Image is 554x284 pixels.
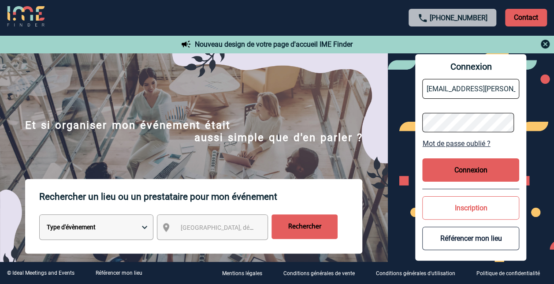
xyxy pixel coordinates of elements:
p: Mentions légales [222,271,262,277]
button: Référencer mon lieu [422,227,519,250]
p: Rechercher un lieu ou un prestataire pour mon événement [39,179,362,214]
a: [PHONE_NUMBER] [430,14,487,22]
button: Connexion [422,158,519,182]
img: call-24-px.png [417,13,428,23]
a: Mentions légales [215,269,276,277]
button: Inscription [422,196,519,220]
input: Rechercher [271,214,338,239]
p: Contact [505,9,547,26]
input: Email * [422,79,519,99]
p: Conditions générales d'utilisation [376,271,455,277]
a: Référencer mon lieu [96,270,142,276]
p: Conditions générales de vente [283,271,355,277]
a: Conditions générales de vente [276,269,369,277]
a: Mot de passe oublié ? [422,139,519,148]
span: Connexion [422,61,519,72]
span: [GEOGRAPHIC_DATA], département, région... [180,224,303,231]
p: Politique de confidentialité [476,271,540,277]
div: © Ideal Meetings and Events [7,270,74,276]
a: Politique de confidentialité [469,269,554,277]
a: Conditions générales d'utilisation [369,269,469,277]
